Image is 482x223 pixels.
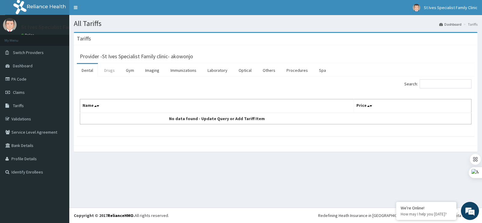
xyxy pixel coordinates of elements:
h1: All Tariffs [74,20,477,27]
input: Search: [420,79,471,88]
a: Optical [234,64,256,77]
a: Laboratory [203,64,232,77]
footer: All rights reserved. [69,208,482,223]
h3: Tariffs [77,36,91,41]
a: Others [258,64,280,77]
a: Gym [121,64,139,77]
strong: Copyright © 2017 . [74,213,135,218]
img: User Image [413,4,420,11]
td: No data found - Update Query or Add Tariff Item [80,113,354,124]
div: Redefining Heath Insurance in [GEOGRAPHIC_DATA] using Telemedicine and Data Science! [318,212,477,218]
th: Name [80,99,354,113]
a: Online [21,33,36,37]
p: St Ives Specialist Family Clinic [21,24,92,30]
a: Spa [314,64,331,77]
h3: Provider - St Ives Specialist Family clinic- akowonjo [80,54,193,59]
a: Procedures [282,64,313,77]
a: Dashboard [439,22,462,27]
span: St Ives Specialist Family Clinic [424,5,477,10]
th: Price [354,99,471,113]
a: RelianceHMO [108,213,133,218]
img: User Image [3,18,17,32]
a: Immunizations [166,64,201,77]
span: Switch Providers [13,50,44,55]
div: We're Online! [401,205,452,211]
li: Tariffs [462,22,477,27]
a: Drugs [99,64,120,77]
p: How may I help you today? [401,212,452,217]
label: Search: [404,79,471,88]
a: Imaging [140,64,164,77]
span: Dashboard [13,63,33,68]
span: Claims [13,90,25,95]
span: Tariffs [13,103,24,108]
a: Dental [77,64,98,77]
